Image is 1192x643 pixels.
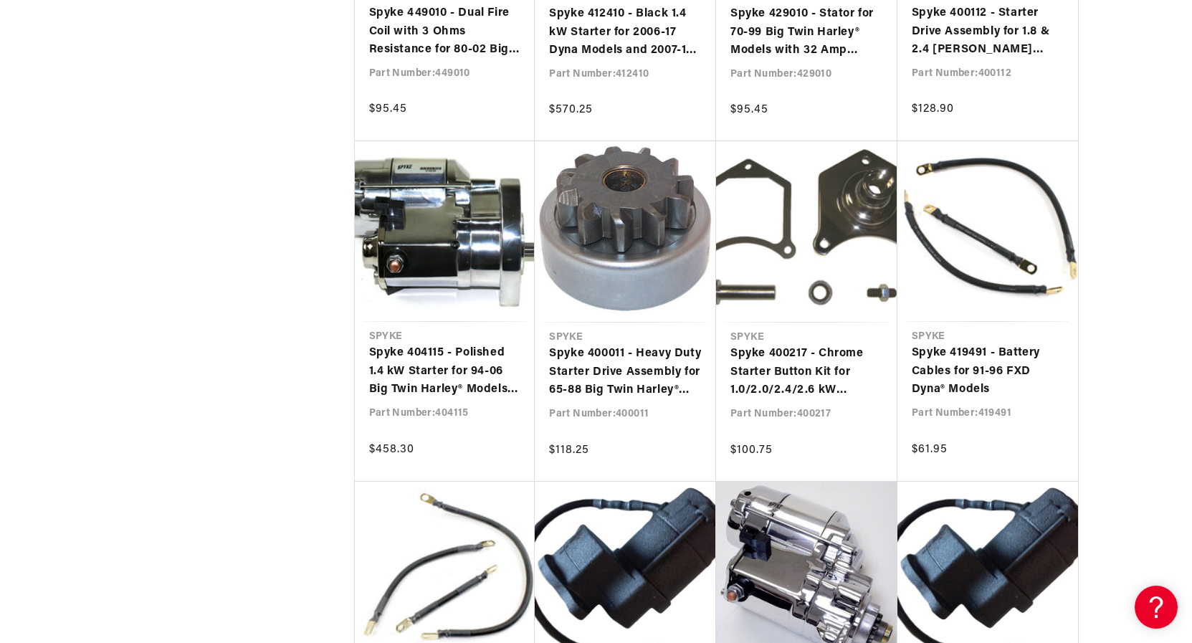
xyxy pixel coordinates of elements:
[549,5,702,60] a: Spyke 412410 - Black 1.4 kW Starter for 2006-17 Dyna Models and 2007-17 Big Twin Twin Cam Models
[912,344,1064,399] a: Spyke 419491 - Battery Cables for 91-96 FXD Dyna® Models
[369,344,521,399] a: Spyke 404115 - Polished 1.4 kW Starter for 94-06 Big Twin Harley® Models (Except 2006 Dyna)
[912,4,1064,59] a: Spyke 400112 - Starter Drive Assembly for 1.8 & 2.4 [PERSON_NAME] Starters
[730,345,883,400] a: Spyke 400217 - Chrome Starter Button Kit for 1.0/2.0/2.4/2.6 kW Starters
[730,5,883,60] a: Spyke 429010 - Stator for 70-99 Big Twin Harley® Models with 32 Amp Charging Systems (Except Twin...
[369,4,521,59] a: Spyke 449010 - Dual Fire Coil with 3 Ohms Resistance for 80-02 Big Twin Harley® Models (Except Fu...
[549,345,702,400] a: Spyke 400011 - Heavy Duty Starter Drive Assembly for 65-88 Big Twin Harley® Models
